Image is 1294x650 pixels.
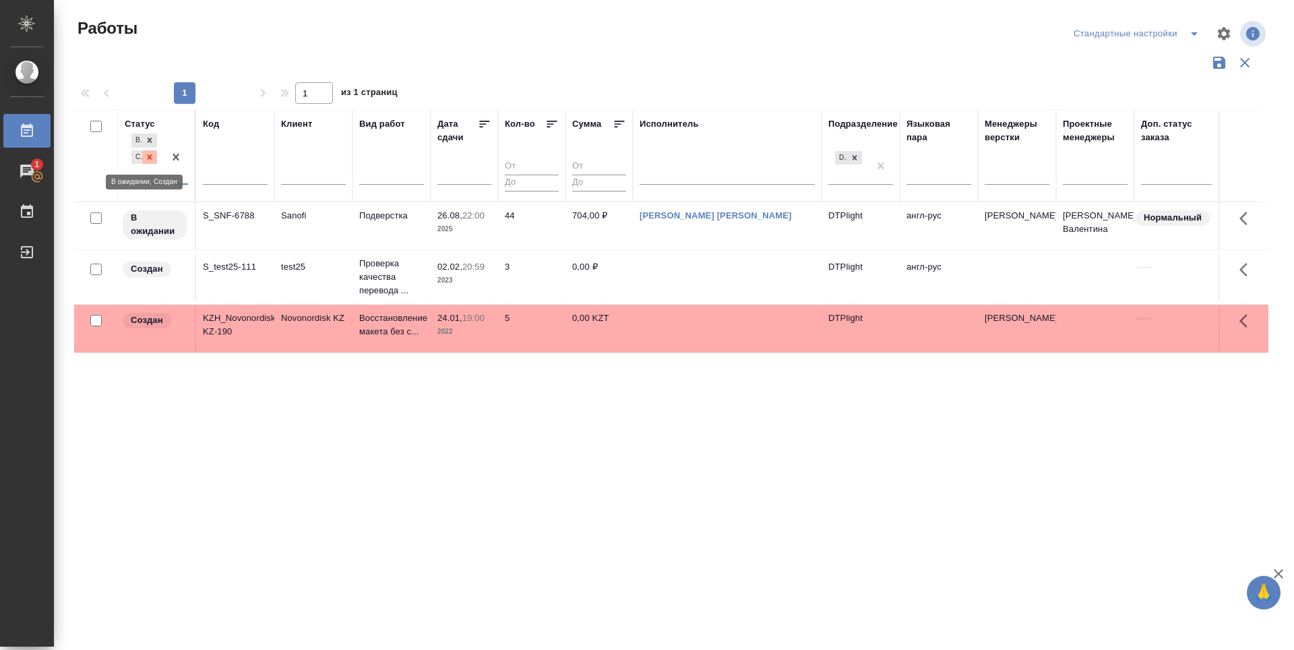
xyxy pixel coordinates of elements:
span: Работы [74,18,137,39]
p: Создан [131,314,163,327]
div: Заказ еще не согласован с клиентом, искать исполнителей рано [121,312,188,330]
p: 19:00 [462,313,485,323]
input: От [505,158,559,175]
button: Здесь прячутся важные кнопки [1231,202,1264,235]
div: Вид работ [359,117,405,131]
p: 26.08, [437,210,462,220]
div: Код [203,117,219,131]
div: Клиент [281,117,312,131]
p: 22:00 [462,210,485,220]
td: 0,00 KZT [565,305,633,352]
td: 44 [498,202,565,249]
span: Настроить таблицу [1208,18,1240,50]
p: 02.02, [437,262,462,272]
span: 1 [26,158,47,171]
div: S_test25-111 [203,260,268,274]
td: англ-рус [900,202,978,249]
div: Проектные менеджеры [1063,117,1128,144]
div: split button [1070,23,1208,45]
div: Языковая пара [906,117,971,144]
td: англ-рус [900,254,978,301]
td: 3 [498,254,565,301]
div: В ожидании, Создан [130,132,158,149]
div: Подразделение [828,117,898,131]
div: Создан [131,150,142,165]
p: В ожидании [131,211,179,238]
button: Сбросить фильтры [1232,50,1258,76]
div: Исполнитель [640,117,699,131]
p: 2023 [437,274,491,287]
td: 5 [498,305,565,352]
span: Посмотреть информацию [1240,21,1268,47]
div: Кол-во [505,117,535,131]
input: До [505,175,559,191]
div: S_SNF-6788 [203,209,268,223]
p: 20:59 [462,262,485,272]
p: Novonordisk KZ [281,312,346,325]
p: 24.01, [437,313,462,323]
p: Создан [131,262,163,276]
p: test25 [281,260,346,274]
p: 2025 [437,223,491,236]
div: Сумма [572,117,601,131]
input: До [572,175,626,191]
td: DTPlight [822,305,900,352]
span: из 1 страниц [341,84,398,104]
a: 1 [3,154,51,188]
input: От [572,158,626,175]
p: 2022 [437,325,491,338]
button: Сохранить фильтры [1206,50,1232,76]
td: 704,00 ₽ [565,202,633,249]
div: Доп. статус заказа [1141,117,1212,144]
button: Здесь прячутся важные кнопки [1231,254,1264,286]
p: Нормальный [1144,211,1202,225]
p: Восстановление макета без с... [359,312,424,338]
p: Подверстка [359,209,424,223]
p: [PERSON_NAME] [985,209,1049,223]
td: 0,00 ₽ [565,254,633,301]
div: Дата сдачи [437,117,478,144]
button: Здесь прячутся важные кнопки [1231,305,1264,337]
p: Проверка качества перевода ... [359,257,424,297]
td: DTPlight [822,202,900,249]
p: [PERSON_NAME] [985,312,1049,325]
div: Менеджеры верстки [985,117,1049,144]
button: 🙏 [1247,576,1281,610]
div: В ожидании [131,134,142,148]
div: KZH_Novonordisk KZ-190 [203,312,268,338]
td: [PERSON_NAME] Валентина [1056,202,1134,249]
div: DTPlight [835,151,847,165]
div: DTPlight [834,150,863,167]
p: Sanofi [281,209,346,223]
a: [PERSON_NAME] [PERSON_NAME] [640,210,792,220]
td: DTPlight [822,254,900,301]
div: Статус [125,117,155,131]
span: 🙏 [1252,579,1275,607]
